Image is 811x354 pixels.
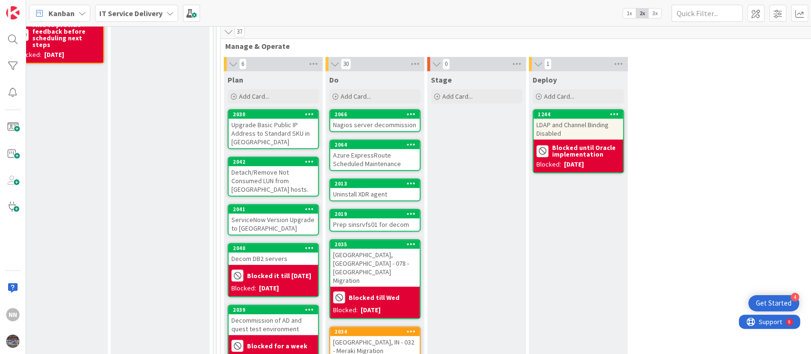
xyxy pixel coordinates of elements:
span: 3x [649,9,661,18]
div: Get Started [756,298,792,308]
span: Add Card... [341,92,371,101]
div: NN [6,308,19,321]
div: Blocked: [333,305,358,315]
div: 2035 [330,240,420,249]
div: 2039 [233,307,318,313]
div: 2030 [233,111,318,118]
span: Add Card... [442,92,473,101]
span: Add Card... [239,92,269,101]
div: 1244 [534,110,623,119]
div: [DATE] [361,305,381,315]
span: Add Card... [544,92,574,101]
div: Azure ExpressRoute Scheduled Maintenance [330,149,420,170]
div: Nagios server decommission [330,119,420,131]
span: Plan [228,75,243,84]
div: 2030Upgrade Basic Public IP Address to Standard SKU in [GEOGRAPHIC_DATA] [229,110,318,148]
b: Blocked for a week [247,343,307,349]
div: Upgrade Basic Public IP Address to Standard SKU in [GEOGRAPHIC_DATA] [229,119,318,148]
span: Support [20,1,43,13]
img: avatar [6,335,19,348]
div: 2040 [229,244,318,252]
div: 2042 [233,158,318,165]
div: 2064 [334,141,420,148]
div: 2042Detach/Remove Not Consumed LUN from [GEOGRAPHIC_DATA] hosts. [229,158,318,196]
div: 1244 [538,111,623,118]
span: 1 [544,58,552,70]
a: 2030Upgrade Basic Public IP Address to Standard SKU in [GEOGRAPHIC_DATA] [228,109,319,149]
b: IT Service Delivery [99,9,162,18]
span: Stage [431,75,452,84]
a: 2035[GEOGRAPHIC_DATA], [GEOGRAPHIC_DATA] - 078 - [GEOGRAPHIC_DATA] MigrationBlocked till WedBlock... [329,239,420,319]
div: 2039 [229,306,318,314]
div: 2066 [334,111,420,118]
span: 2x [636,9,649,18]
div: 2013 [330,179,420,188]
a: 2066Nagios server decommission [329,109,420,132]
b: Blocked it till [DATE] [247,272,311,279]
div: 2040 [233,245,318,252]
img: Visit kanbanzone.com [6,6,19,19]
span: Kanban [48,8,75,19]
div: 4 [791,293,799,301]
b: Blocked till Wed [349,294,400,301]
div: Blocked: [17,50,41,60]
span: 6 [239,58,247,70]
span: Do [329,75,339,84]
span: 0 [442,58,450,70]
span: 37 [234,26,245,37]
div: 2041 [233,206,318,213]
b: MRC to provide feedback before scheduling next steps [32,21,100,48]
div: 2066Nagios server decommission [330,110,420,131]
div: 2040Decom DB2 servers [229,244,318,265]
div: [DATE] [259,283,279,293]
a: 2041ServiceNow Version Upgrade to [GEOGRAPHIC_DATA] [228,204,319,235]
div: 2041ServiceNow Version Upgrade to [GEOGRAPHIC_DATA] [229,205,318,234]
a: 2042Detach/Remove Not Consumed LUN from [GEOGRAPHIC_DATA] hosts. [228,157,319,196]
div: 2066 [330,110,420,119]
div: 2030 [229,110,318,119]
input: Quick Filter... [671,5,743,22]
div: 2019 [330,210,420,218]
div: ServiceNow Version Upgrade to [GEOGRAPHIC_DATA] [229,214,318,234]
div: Uninstall XDR agent [330,188,420,200]
div: 2035 [334,241,420,248]
div: Blocked: [231,283,256,293]
div: LDAP and Channel Binding Disabled [534,119,623,140]
a: 2013Uninstall XDR agent [329,178,420,201]
div: Detach/Remove Not Consumed LUN from [GEOGRAPHIC_DATA] hosts. [229,166,318,196]
div: 2034 [334,328,420,335]
div: 2042 [229,158,318,166]
div: 9 [49,4,52,11]
b: Blocked until Oracle implementation [552,144,620,158]
div: 2041 [229,205,318,214]
div: 2013 [334,180,420,187]
div: Blocked: [536,159,561,169]
div: Prep sinsrvfs01 for decom [330,218,420,231]
div: 2019 [334,211,420,217]
div: 2064 [330,140,420,149]
a: 2040Decom DB2 serversBlocked it till [DATE]Blocked:[DATE] [228,243,319,297]
div: Decommission of AD and quest test environment [229,314,318,335]
span: 30 [341,58,351,70]
div: 2019Prep sinsrvfs01 for decom [330,210,420,231]
div: Open Get Started checklist, remaining modules: 4 [748,295,799,311]
div: 2034 [330,327,420,336]
span: Deploy [533,75,557,84]
span: 1x [623,9,636,18]
a: 2019Prep sinsrvfs01 for decom [329,209,420,232]
div: [GEOGRAPHIC_DATA], [GEOGRAPHIC_DATA] - 078 - [GEOGRAPHIC_DATA] Migration [330,249,420,287]
div: [DATE] [564,159,584,169]
a: 1244LDAP and Channel Binding DisabledBlocked until Oracle implementationBlocked:[DATE] [533,109,624,173]
a: 2064Azure ExpressRoute Scheduled Maintenance [329,140,420,171]
div: [DATE] [44,50,64,60]
div: 2064Azure ExpressRoute Scheduled Maintenance [330,140,420,170]
div: 1244LDAP and Channel Binding Disabled [534,110,623,140]
div: 2035[GEOGRAPHIC_DATA], [GEOGRAPHIC_DATA] - 078 - [GEOGRAPHIC_DATA] Migration [330,240,420,287]
div: Decom DB2 servers [229,252,318,265]
div: 2013Uninstall XDR agent [330,179,420,200]
div: 2039Decommission of AD and quest test environment [229,306,318,335]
